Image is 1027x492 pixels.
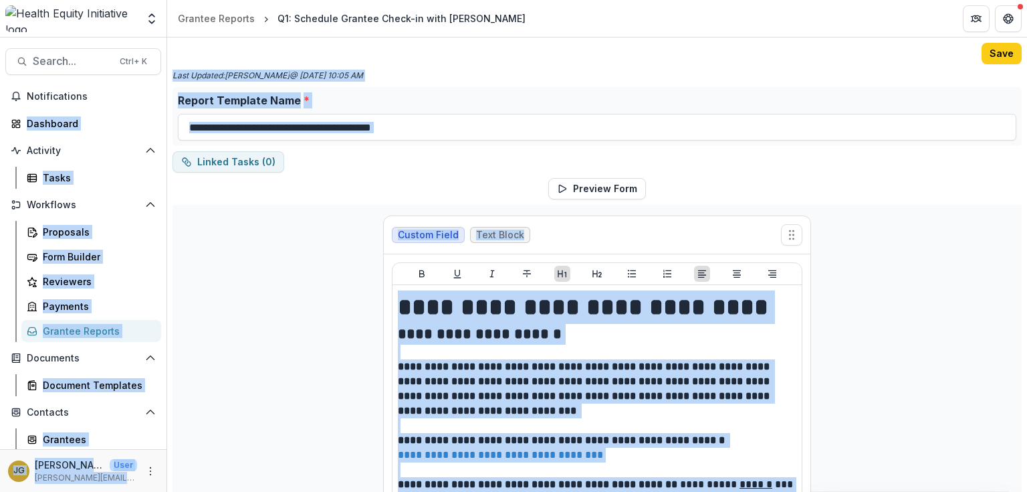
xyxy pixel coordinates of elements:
[43,274,150,289] div: Reviewers
[173,9,260,28] a: Grantee Reports
[35,458,104,472] p: [PERSON_NAME]
[21,167,161,189] a: Tasks
[5,112,161,135] a: Dashboard
[43,225,150,239] div: Proposals
[27,353,140,364] span: Documents
[963,5,990,32] button: Partners
[5,347,161,369] button: Open Documents
[21,374,161,396] a: Document Templates
[35,472,137,484] p: [PERSON_NAME][EMAIL_ADDRESS][PERSON_NAME][DATE][DOMAIN_NAME]
[117,54,150,69] div: Ctrl + K
[13,467,25,475] div: Jenna Grant
[449,266,465,282] button: Underline
[142,463,158,479] button: More
[178,11,255,25] div: Grantee Reports
[43,324,150,338] div: Grantee Reports
[5,5,137,32] img: Health Equity Initiative logo
[43,299,150,313] div: Payments
[27,145,140,157] span: Activity
[554,266,570,282] button: Heading 1
[21,221,161,243] a: Proposals
[21,295,161,317] a: Payments
[27,91,156,102] span: Notifications
[277,11,526,25] div: Q1: Schedule Grantee Check-in with [PERSON_NAME]
[27,199,140,211] span: Workflows
[5,140,161,161] button: Open Activity
[21,320,161,342] a: Grantee Reports
[5,86,161,107] button: Notifications
[173,9,531,28] nav: breadcrumb
[43,378,150,392] div: Document Templates
[43,171,150,185] div: Tasks
[729,266,745,282] button: Align Center
[519,266,535,282] button: Strike
[5,194,161,216] button: Open Workflows
[173,70,363,82] p: Last Updated: [PERSON_NAME] @ [DATE] 10:05 AM
[173,151,284,173] button: dependent-tasks
[178,92,1008,108] label: Report Template Name
[21,246,161,268] a: Form Builder
[548,178,646,199] button: Preview Form
[110,459,137,471] p: User
[27,116,150,131] div: Dashboard
[5,402,161,423] button: Open Contacts
[982,43,1022,64] button: Save
[398,230,459,241] span: Custom Field
[694,266,710,282] button: Align Left
[414,266,430,282] button: Bold
[476,230,524,241] span: Text Block
[781,224,802,246] button: Move field
[764,266,780,282] button: Align Right
[21,428,161,450] a: Grantees
[142,5,161,32] button: Open entity switcher
[43,432,150,446] div: Grantees
[659,266,675,282] button: Ordered List
[995,5,1022,32] button: Get Help
[624,266,640,282] button: Bullet List
[5,48,161,75] button: Search...
[43,250,150,264] div: Form Builder
[589,266,605,282] button: Heading 2
[21,270,161,293] a: Reviewers
[27,407,140,418] span: Contacts
[484,266,500,282] button: Italicize
[33,55,112,68] span: Search...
